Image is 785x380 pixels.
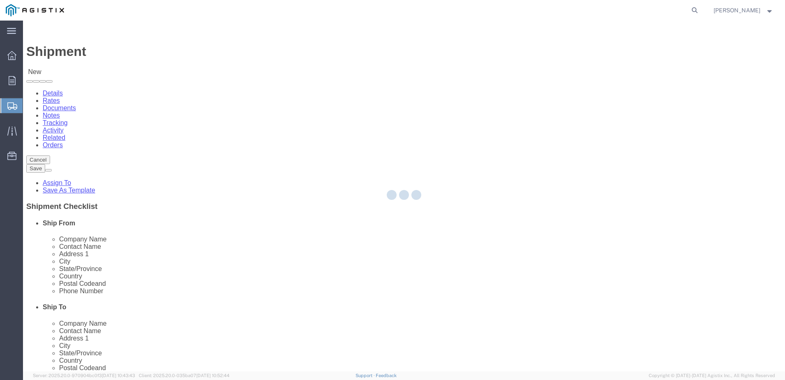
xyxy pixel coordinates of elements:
a: Support [356,373,376,378]
span: Client: 2025.20.0-035ba07 [139,373,230,378]
span: Ken Nensio [714,6,760,15]
span: Copyright © [DATE]-[DATE] Agistix Inc., All Rights Reserved [649,372,775,379]
button: [PERSON_NAME] [713,5,774,15]
span: [DATE] 10:52:44 [196,373,230,378]
a: Feedback [376,373,397,378]
span: Server: 2025.20.0-970904bc0f3 [33,373,135,378]
img: logo [6,4,64,16]
span: [DATE] 10:43:43 [102,373,135,378]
